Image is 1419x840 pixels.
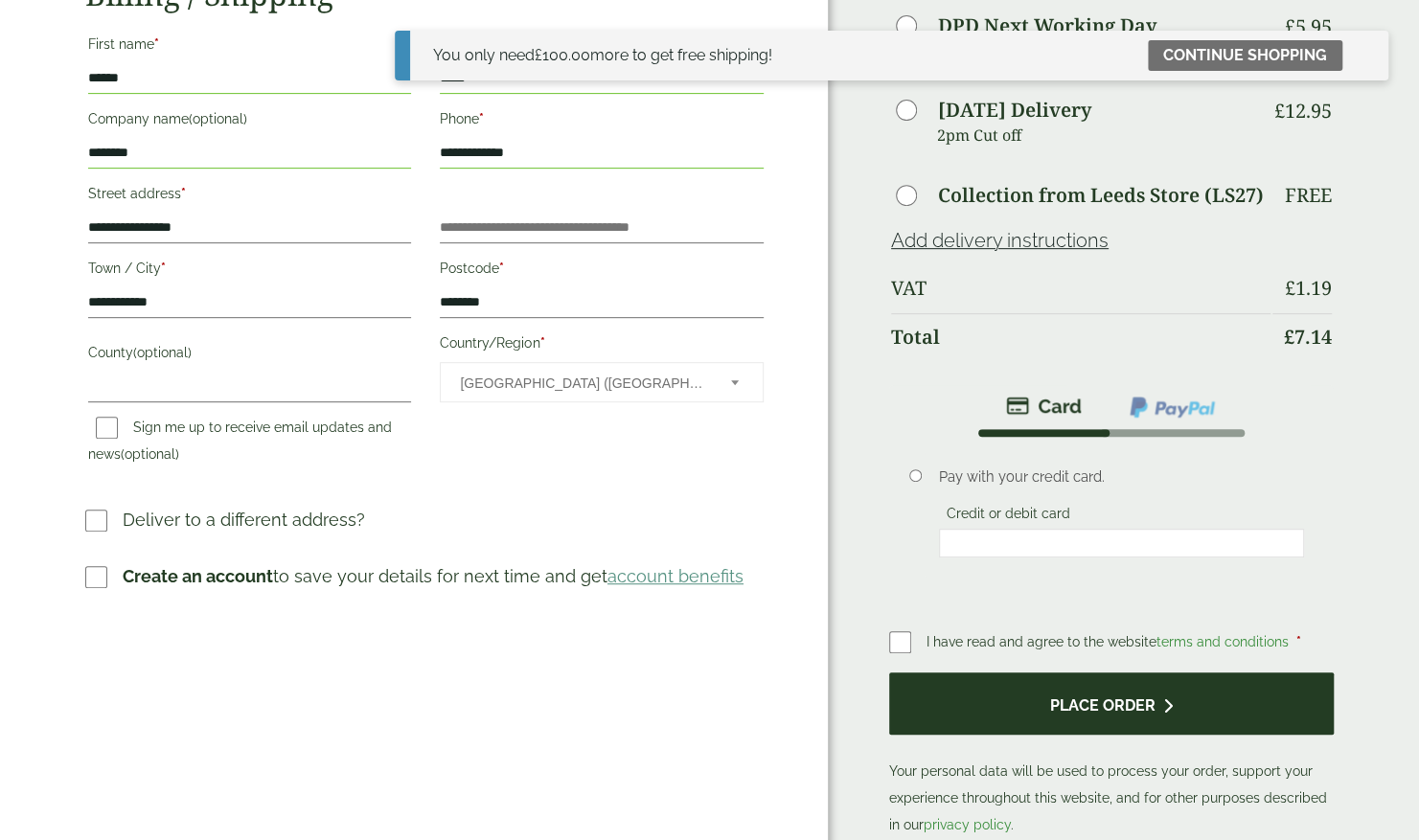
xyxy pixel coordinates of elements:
img: stripe.png [1006,395,1082,418]
label: Credit or debit card [939,506,1078,527]
span: I have read and agree to the website [927,634,1293,649]
abbr: required [154,36,159,52]
label: DPD Next Working Day [938,16,1156,35]
label: County [88,339,412,372]
img: ppcp-gateway.png [1128,395,1217,420]
label: Collection from Leeds Store (LS27) [938,186,1264,205]
p: Free [1285,184,1332,207]
a: terms and conditions [1156,634,1289,649]
span: (optional) [189,111,247,126]
strong: Create an account [123,566,273,586]
p: Your personal data will be used to process your order, support your experience throughout this we... [889,672,1334,838]
div: You only need more to get free shipping! [433,44,772,67]
p: to save your details for next time and get [123,563,744,589]
p: Deliver to a different address? [123,507,365,533]
bdi: 7.14 [1284,324,1332,350]
abbr: required [181,186,186,201]
span: 100.00 [535,46,590,64]
button: Place order [889,672,1334,735]
span: £ [1285,13,1295,39]
span: £ [1284,324,1294,350]
label: Country/Region [440,329,764,362]
span: United Kingdom (UK) [460,363,705,403]
span: (optional) [121,446,179,462]
th: Total [891,313,1270,360]
abbr: required [539,335,544,351]
abbr: required [479,111,484,126]
th: VAT [891,265,1270,311]
abbr: required [161,261,166,276]
bdi: 1.19 [1285,275,1332,301]
label: First name [88,31,412,63]
label: Postcode [440,255,764,287]
p: Pay with your credit card. [939,466,1305,488]
label: [DATE] Delivery [938,101,1091,120]
label: Street address [88,180,412,213]
a: account benefits [607,566,744,586]
input: Sign me up to receive email updates and news(optional) [96,417,118,439]
a: Add delivery instructions [891,229,1109,252]
span: Country/Region [440,362,764,402]
abbr: required [1296,634,1301,649]
span: (optional) [133,345,192,360]
label: Phone [440,105,764,138]
a: privacy policy [924,817,1011,832]
p: 2pm Cut off [937,121,1270,149]
span: £ [1285,275,1295,301]
span: £ [1274,98,1285,124]
label: Sign me up to receive email updates and news [88,420,392,467]
label: Town / City [88,255,412,287]
a: Continue shopping [1148,40,1342,71]
bdi: 5.95 [1285,13,1332,39]
span: £ [535,46,542,64]
abbr: required [499,261,504,276]
bdi: 12.95 [1274,98,1332,124]
label: Company name [88,105,412,138]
